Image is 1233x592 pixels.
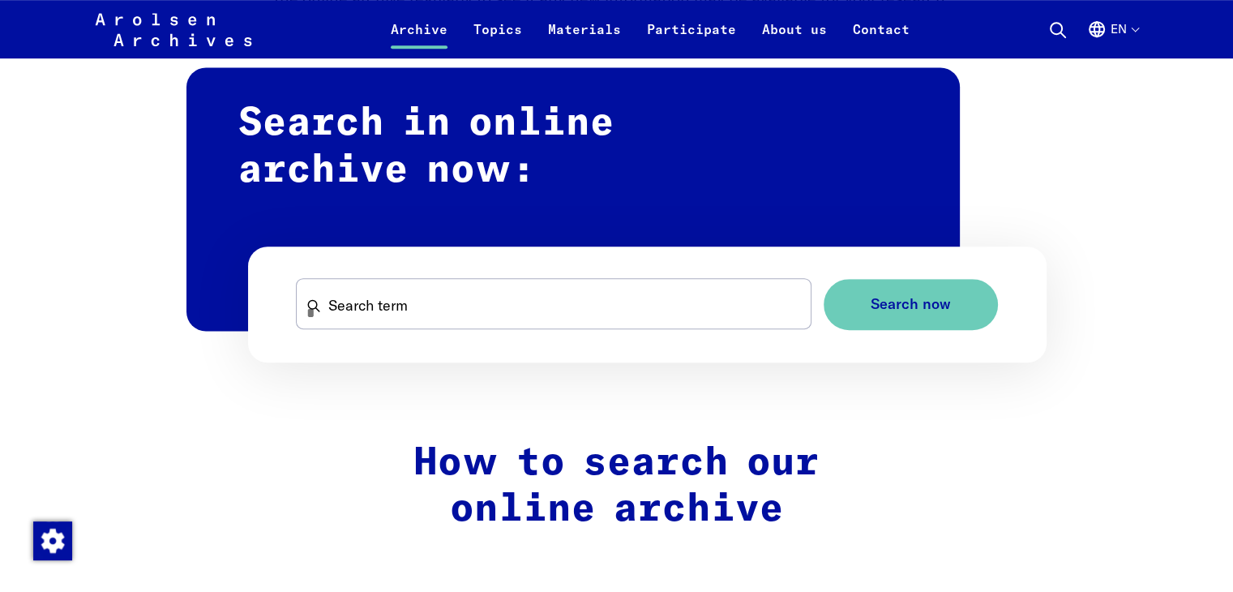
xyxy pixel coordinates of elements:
h2: How to search our online archive [274,440,960,534]
button: Search now [824,279,998,330]
a: Contact [840,19,923,58]
div: Change consent [32,521,71,560]
h2: Search in online archive now: [186,67,960,331]
a: Participate [634,19,749,58]
nav: Primary [378,10,923,49]
a: About us [749,19,840,58]
button: English, language selection [1087,19,1138,58]
a: Materials [535,19,634,58]
a: Topics [460,19,535,58]
span: Search now [871,296,951,313]
img: Change consent [33,521,72,560]
a: Archive [378,19,460,58]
